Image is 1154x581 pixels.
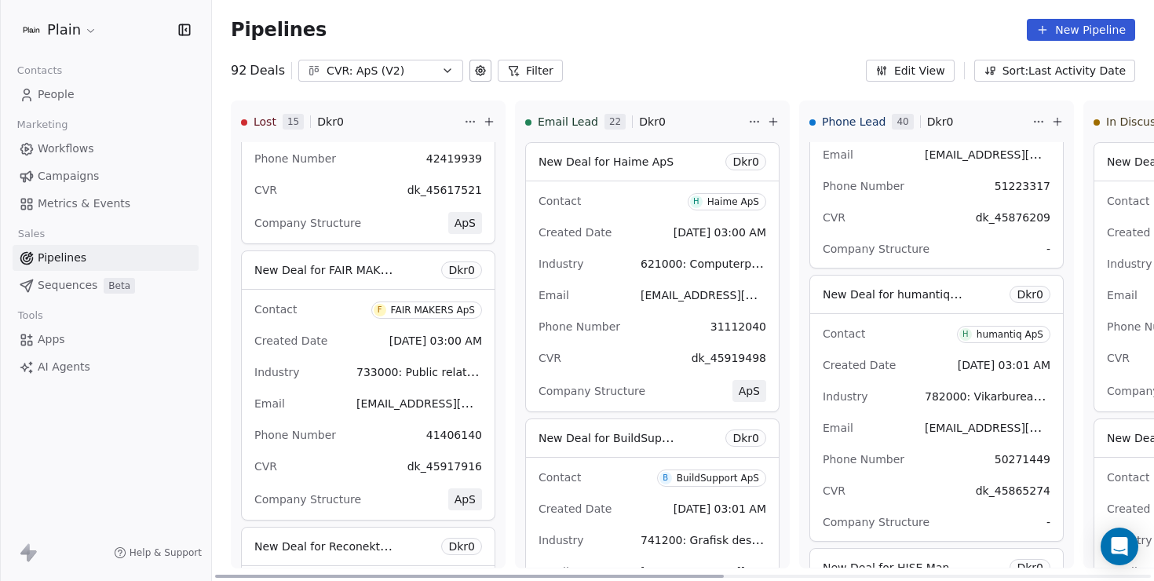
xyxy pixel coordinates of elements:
[22,20,41,39] img: Plain-Logo-Tile.png
[539,289,569,301] span: Email
[254,217,361,229] span: Company Structure
[283,114,304,130] span: 15
[539,502,612,515] span: Created Date
[254,303,297,316] span: Contact
[539,385,645,397] span: Company Structure
[823,516,929,528] span: Company Structure
[448,539,475,554] span: Dkr 0
[1017,560,1043,576] span: Dkr 0
[231,19,327,41] span: Pipelines
[809,275,1064,542] div: New Deal for humantiq ApSDkr0ContactHhumantiq ApSCreated Date[DATE] 03:01 AMIndustry782000: Vikar...
[130,546,202,559] span: Help & Support
[539,258,584,270] span: Industry
[13,245,199,271] a: Pipelines
[254,366,300,378] span: Industry
[976,211,1050,224] span: dk_45876209
[641,256,831,271] span: 621000: Computerprogrammering
[539,565,569,578] span: Email
[241,250,495,521] div: New Deal for FAIR MAKERS ApSDkr0ContactFFAIR MAKERS ApSCreated Date[DATE] 03:00 AMIndustry733000:...
[254,397,285,410] span: Email
[13,136,199,162] a: Workflows
[823,390,868,403] span: Industry
[455,217,476,229] span: ApS
[254,334,327,347] span: Created Date
[317,114,344,130] span: Dkr 0
[641,532,910,547] span: 741200: Grafisk design og visuel kommunikation
[525,101,745,142] div: Email Lead22Dkr0
[448,262,475,278] span: Dkr 0
[976,484,1050,497] span: dk_45865274
[356,364,595,379] span: 733000: Public relations og kommunikation
[674,502,766,515] span: [DATE] 03:01 AM
[1107,352,1130,364] span: CVR
[663,472,668,484] div: B
[13,327,199,353] a: Apps
[823,148,853,161] span: Email
[732,430,759,446] span: Dkr 0
[38,195,130,212] span: Metrics & Events
[525,142,780,412] div: New Deal for Haime ApSDkr0ContactHHaime ApSCreated Date[DATE] 03:00 AMIndustry621000: Computerpro...
[38,141,94,157] span: Workflows
[426,429,482,441] span: 41406140
[1027,19,1135,41] button: New Pipeline
[809,101,1029,142] div: Phone Lead40Dkr0
[327,63,435,79] div: CVR: ApS (V2)
[539,226,612,239] span: Created Date
[707,196,759,207] div: Haime ApS
[1046,514,1050,530] span: -
[1107,195,1149,207] span: Contact
[455,493,476,506] span: ApS
[254,539,411,554] span: New Deal for Reconekt I ApS
[995,453,1050,466] span: 50271449
[13,82,199,108] a: People
[11,222,52,246] span: Sales
[1107,565,1138,578] span: Email
[823,180,904,192] span: Phone Number
[254,184,277,196] span: CVR
[19,16,100,43] button: Plain
[13,354,199,380] a: AI Agents
[1107,258,1152,270] span: Industry
[254,262,427,277] span: New Deal for FAIR MAKERS ApS
[604,114,626,130] span: 22
[995,180,1050,192] span: 51223317
[823,422,853,434] span: Email
[378,304,382,316] div: F
[13,163,199,189] a: Campaigns
[539,534,584,546] span: Industry
[254,493,361,506] span: Company Structure
[539,352,561,364] span: CVR
[732,154,759,170] span: Dkr 0
[539,195,581,207] span: Contact
[866,60,955,82] button: Edit View
[38,86,75,103] span: People
[10,59,69,82] span: Contacts
[823,243,929,255] span: Company Structure
[389,334,482,347] span: [DATE] 03:00 AM
[710,320,766,333] span: 31112040
[426,152,482,165] span: 42419939
[823,211,845,224] span: CVR
[38,359,90,375] span: AI Agents
[1107,471,1149,484] span: Contact
[693,195,699,208] div: H
[674,226,766,239] span: [DATE] 03:00 AM
[539,430,709,445] span: New Deal for BuildSupport ApS
[1017,287,1043,302] span: Dkr 0
[10,113,75,137] span: Marketing
[539,320,620,333] span: Phone Number
[250,61,285,80] span: Deals
[254,152,336,165] span: Phone Number
[1101,528,1138,565] div: Open Intercom Messenger
[823,453,904,466] span: Phone Number
[958,359,1050,371] span: [DATE] 03:01 AM
[823,359,896,371] span: Created Date
[1107,289,1138,301] span: Email
[38,168,99,185] span: Campaigns
[38,277,97,294] span: Sequences
[254,114,276,130] span: Lost
[356,396,549,411] span: [EMAIL_ADDRESS][DOMAIN_NAME]
[407,460,482,473] span: dk_45917916
[823,287,975,301] span: New Deal for humantiq ApS
[539,471,581,484] span: Contact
